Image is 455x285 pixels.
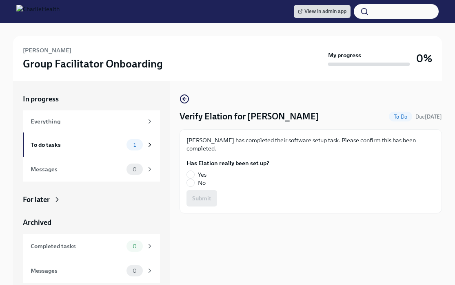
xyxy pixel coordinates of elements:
a: View in admin app [294,5,351,18]
div: Messages [31,266,123,275]
span: 0 [128,243,142,249]
h3: 0% [416,51,432,66]
div: Completed tasks [31,242,123,251]
a: Archived [23,218,160,227]
span: 1 [129,142,141,148]
div: Messages [31,165,123,174]
span: August 23rd, 2025 09:00 [415,113,442,121]
span: To Do [389,114,412,120]
span: Due [415,114,442,120]
span: View in admin app [298,7,346,16]
span: 0 [128,268,142,274]
div: To do tasks [31,140,123,149]
a: Completed tasks0 [23,234,160,258]
h6: [PERSON_NAME] [23,46,71,55]
div: Everything [31,117,143,126]
a: For later [23,195,160,204]
h3: Group Facilitator Onboarding [23,56,163,71]
p: [PERSON_NAME] has completed their software setup task. Please confirm this has been completed. [186,136,435,153]
a: Everything [23,110,160,132]
img: CharlieHealth [16,5,60,18]
label: Has Elation really been set up? [186,159,269,167]
h4: Verify Elation for [PERSON_NAME] [180,110,319,123]
span: Yes [198,171,206,179]
span: No [198,179,206,187]
a: To do tasks1 [23,132,160,157]
a: In progress [23,94,160,104]
a: Messages0 [23,157,160,182]
span: 0 [128,166,142,173]
a: Messages0 [23,258,160,283]
div: For later [23,195,50,204]
strong: My progress [328,51,361,59]
strong: [DATE] [425,114,442,120]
